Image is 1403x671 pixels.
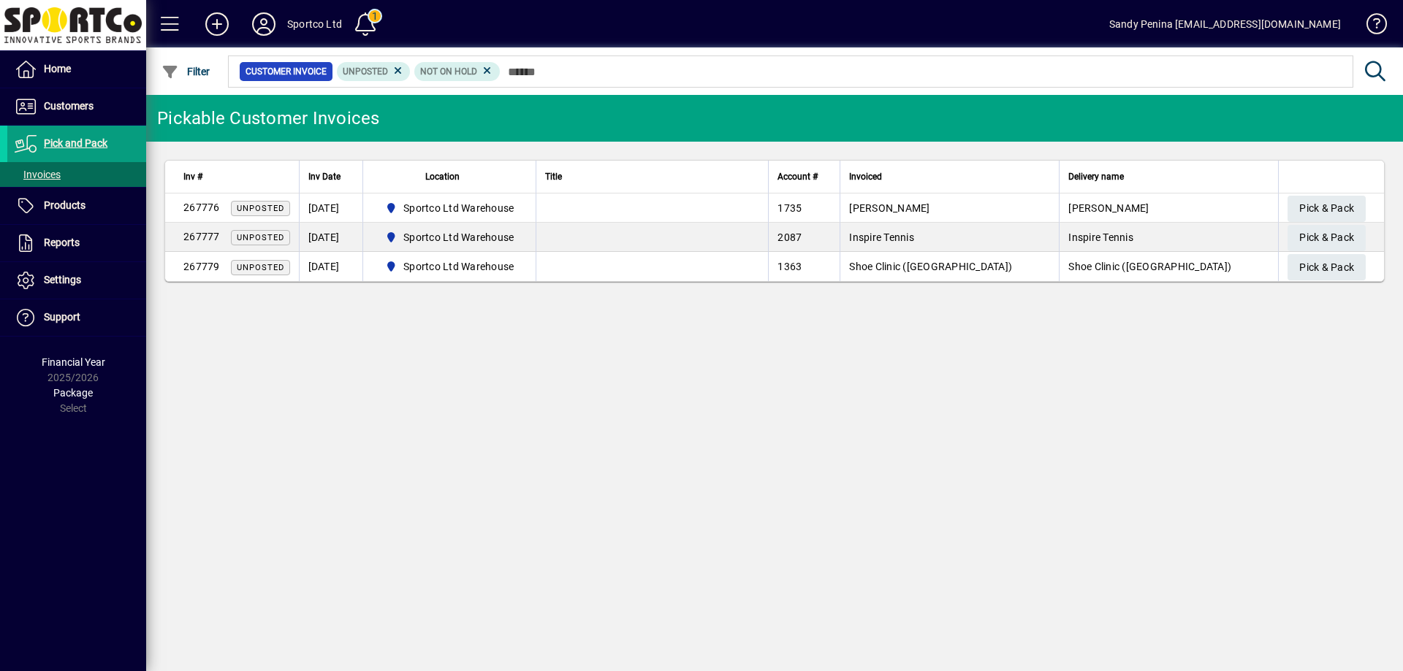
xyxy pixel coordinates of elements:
[1299,226,1354,250] span: Pick & Pack
[194,11,240,37] button: Add
[183,261,220,272] span: 267779
[237,204,284,213] span: Unposted
[299,252,362,281] td: [DATE]
[379,229,520,246] span: Sportco Ltd Warehouse
[414,62,500,81] mat-chip: Hold Status: Not On Hold
[237,233,284,242] span: Unposted
[44,100,94,112] span: Customers
[403,201,514,215] span: Sportco Ltd Warehouse
[1288,225,1366,251] button: Pick & Pack
[1068,169,1124,185] span: Delivery name
[1068,202,1149,214] span: [PERSON_NAME]
[53,387,93,399] span: Package
[161,66,210,77] span: Filter
[777,202,802,214] span: 1735
[849,202,929,214] span: [PERSON_NAME]
[777,261,802,272] span: 1363
[308,169,341,185] span: Inv Date
[1288,196,1366,222] button: Pick & Pack
[7,162,146,187] a: Invoices
[44,274,81,285] span: Settings
[44,199,85,211] span: Products
[425,169,460,185] span: Location
[15,169,61,180] span: Invoices
[849,169,882,185] span: Invoiced
[299,193,362,223] td: [DATE]
[7,188,146,224] a: Products
[308,169,354,185] div: Inv Date
[1299,256,1354,280] span: Pick & Pack
[777,231,802,243] span: 2087
[42,356,105,368] span: Financial Year
[44,311,80,323] span: Support
[7,262,146,299] a: Settings
[44,63,71,74] span: Home
[849,261,1012,272] span: Shoe Clinic ([GEOGRAPHIC_DATA])
[183,202,220,213] span: 267776
[379,258,520,275] span: Sportco Ltd Warehouse
[237,263,284,272] span: Unposted
[7,225,146,261] a: Reports
[777,169,831,185] div: Account #
[1068,169,1269,185] div: Delivery name
[44,137,107,149] span: Pick and Pack
[1288,254,1366,280] button: Pick & Pack
[372,169,528,185] div: Location
[420,66,477,77] span: Not On Hold
[337,62,411,81] mat-chip: Customer Invoice Status: Unposted
[158,58,214,85] button: Filter
[403,259,514,274] span: Sportco Ltd Warehouse
[545,169,562,185] span: Title
[183,169,290,185] div: Inv #
[183,169,202,185] span: Inv #
[7,299,146,336] a: Support
[157,107,380,130] div: Pickable Customer Invoices
[44,237,80,248] span: Reports
[1356,3,1385,50] a: Knowledge Base
[379,199,520,217] span: Sportco Ltd Warehouse
[183,231,220,242] span: 267777
[7,51,146,88] a: Home
[1109,12,1341,36] div: Sandy Penina [EMAIL_ADDRESS][DOMAIN_NAME]
[7,88,146,125] a: Customers
[849,169,1050,185] div: Invoiced
[849,231,914,243] span: Inspire Tennis
[1299,196,1354,221] span: Pick & Pack
[777,169,818,185] span: Account #
[403,230,514,245] span: Sportco Ltd Warehouse
[1068,231,1133,243] span: Inspire Tennis
[343,66,388,77] span: Unposted
[246,64,327,79] span: Customer Invoice
[1068,261,1231,272] span: Shoe Clinic ([GEOGRAPHIC_DATA])
[240,11,287,37] button: Profile
[287,12,342,36] div: Sportco Ltd
[299,223,362,252] td: [DATE]
[545,169,759,185] div: Title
